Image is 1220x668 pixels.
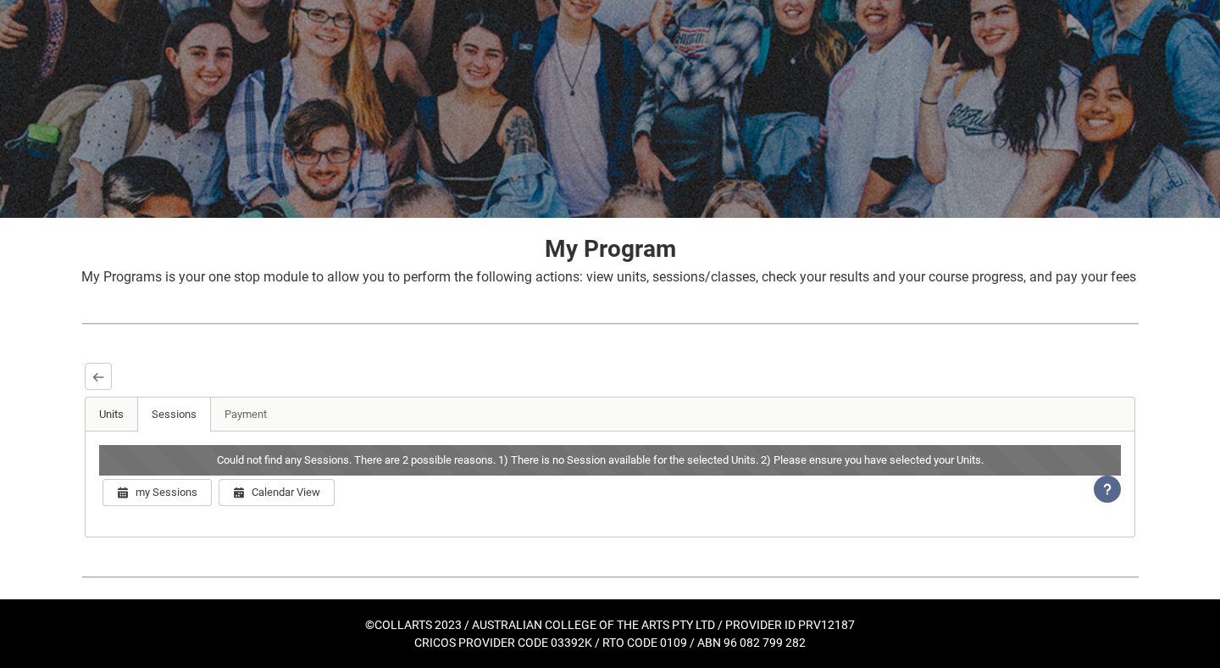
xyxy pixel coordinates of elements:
[210,398,281,431] a: Payment
[85,363,112,390] button: Back
[103,479,212,506] button: my Sessions
[219,479,335,506] button: Calendar View
[99,445,1121,476] div: Could not find any Sessions. There are 2 possible reasons. 1) There is no Session available for t...
[81,269,1136,285] span: My Programs is your one stop module to allow you to perform the following actions: view units, se...
[1094,482,1121,495] span: View Help
[1094,476,1121,504] lightning-icon: View Help
[81,568,1139,586] img: REDU_GREY_LINE
[81,315,1139,332] img: REDU_GREY_LINE
[86,398,138,431] a: Units
[137,398,211,431] a: Sessions
[545,235,676,263] strong: My Program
